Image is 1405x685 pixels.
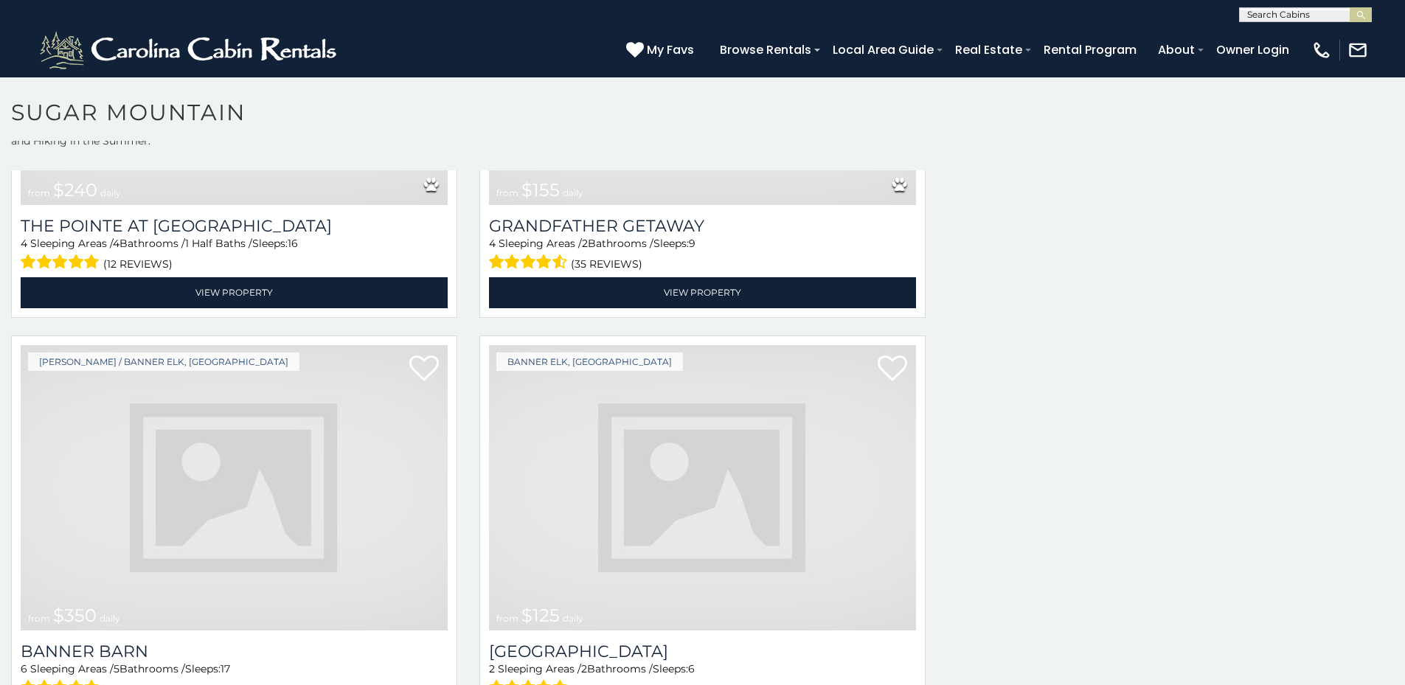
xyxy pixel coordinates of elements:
a: My Favs [626,41,698,60]
a: Grandfather Getaway [489,216,916,236]
span: (35 reviews) [571,254,642,274]
img: White-1-2.png [37,28,343,72]
h3: The Pointe at North View [21,216,448,236]
a: Owner Login [1209,37,1297,63]
span: $240 [53,179,97,201]
span: from [496,613,518,624]
a: Add to favorites [409,354,439,385]
img: dummy-image.jpg [489,345,916,631]
span: 9 [689,237,695,250]
a: from $125 daily [489,345,916,631]
a: [GEOGRAPHIC_DATA] [489,641,916,661]
span: $155 [521,179,560,201]
span: daily [100,613,120,624]
span: 4 [489,237,496,250]
h3: Bearfoot Lodge [489,641,916,661]
span: from [496,187,518,198]
a: View Property [489,277,916,307]
span: 2 [581,662,587,675]
span: 16 [288,237,298,250]
span: 1 Half Baths / [185,237,252,250]
span: (12 reviews) [103,254,173,274]
a: The Pointe at [GEOGRAPHIC_DATA] [21,216,448,236]
a: About [1151,37,1202,63]
span: $125 [521,605,560,626]
span: 4 [113,237,119,250]
span: from [28,613,50,624]
a: Add to favorites [878,354,907,385]
a: View Property [21,277,448,307]
span: daily [563,613,583,624]
span: daily [563,187,583,198]
a: Banner Elk, [GEOGRAPHIC_DATA] [496,352,683,371]
span: 5 [114,662,119,675]
span: 6 [21,662,27,675]
span: from [28,187,50,198]
a: Banner Barn [21,641,448,661]
a: Real Estate [948,37,1030,63]
img: dummy-image.jpg [21,345,448,631]
span: 17 [221,662,230,675]
span: daily [100,187,121,198]
span: My Favs [647,41,694,59]
span: 2 [582,237,588,250]
a: [PERSON_NAME] / Banner Elk, [GEOGRAPHIC_DATA] [28,352,299,371]
span: 4 [21,237,27,250]
img: phone-regular-white.png [1311,40,1332,60]
span: 2 [489,662,495,675]
a: Rental Program [1036,37,1144,63]
div: Sleeping Areas / Bathrooms / Sleeps: [21,236,448,274]
span: $350 [53,605,97,626]
img: mail-regular-white.png [1347,40,1368,60]
span: 6 [688,662,695,675]
div: Sleeping Areas / Bathrooms / Sleeps: [489,236,916,274]
a: Local Area Guide [825,37,941,63]
a: from $350 daily [21,345,448,631]
a: Browse Rentals [712,37,819,63]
